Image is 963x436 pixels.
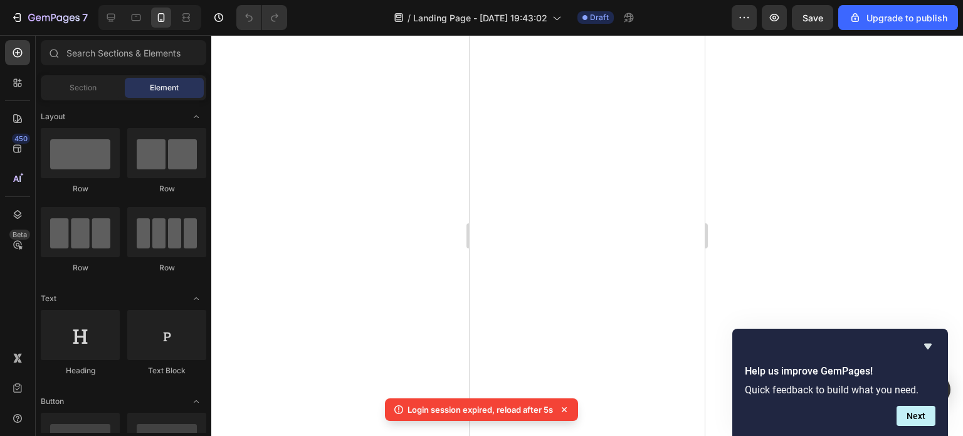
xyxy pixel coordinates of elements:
[9,230,30,240] div: Beta
[41,396,64,407] span: Button
[849,11,947,24] div: Upgrade to publish
[41,262,120,274] div: Row
[408,403,553,416] p: Login session expired, reload after 5s
[127,365,206,376] div: Text Block
[150,82,179,93] span: Element
[127,262,206,274] div: Row
[920,339,935,354] button: Hide survey
[41,183,120,194] div: Row
[12,134,30,144] div: 450
[590,12,609,23] span: Draft
[745,339,935,426] div: Help us improve GemPages!
[745,364,935,379] h2: Help us improve GemPages!
[838,5,958,30] button: Upgrade to publish
[82,10,88,25] p: 7
[41,293,56,304] span: Text
[802,13,823,23] span: Save
[792,5,833,30] button: Save
[236,5,287,30] div: Undo/Redo
[470,35,705,436] iframe: Design area
[186,107,206,127] span: Toggle open
[41,111,65,122] span: Layout
[5,5,93,30] button: 7
[70,82,97,93] span: Section
[186,391,206,412] span: Toggle open
[408,11,411,24] span: /
[41,40,206,65] input: Search Sections & Elements
[413,11,547,24] span: Landing Page - [DATE] 19:43:02
[745,384,935,396] p: Quick feedback to build what you need.
[897,406,935,426] button: Next question
[127,183,206,194] div: Row
[41,365,120,376] div: Heading
[186,289,206,309] span: Toggle open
